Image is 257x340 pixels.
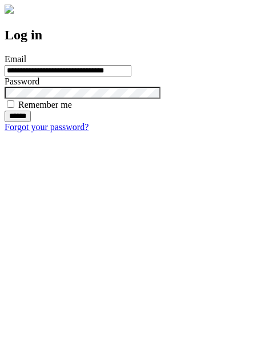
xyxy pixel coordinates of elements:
[5,76,39,86] label: Password
[5,27,252,43] h2: Log in
[5,5,14,14] img: logo-4e3dc11c47720685a147b03b5a06dd966a58ff35d612b21f08c02c0306f2b779.png
[5,54,26,64] label: Email
[5,122,89,132] a: Forgot your password?
[18,100,72,110] label: Remember me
